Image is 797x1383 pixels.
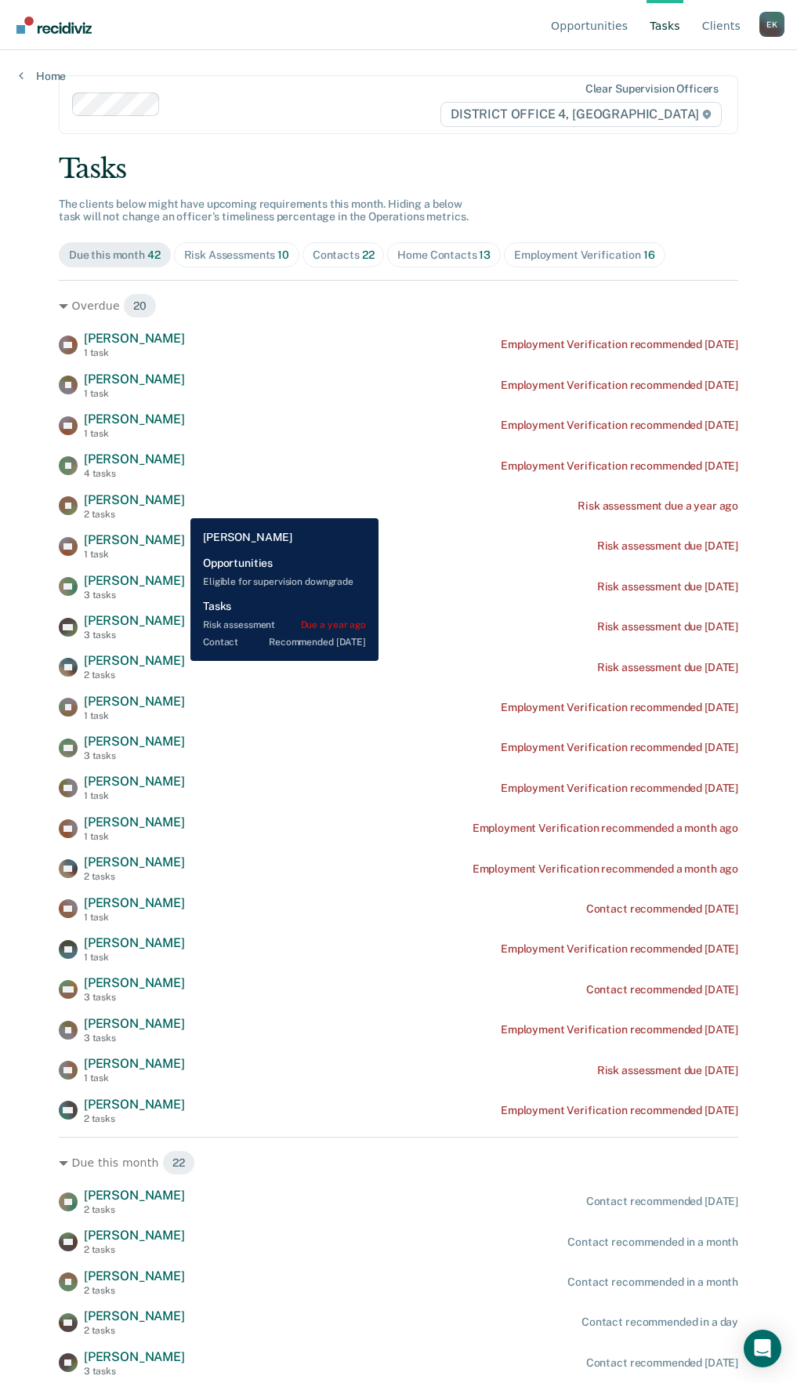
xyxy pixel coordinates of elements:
span: [PERSON_NAME] [84,815,185,829]
span: [PERSON_NAME] [84,694,185,709]
div: Employment Verification recommended [DATE] [501,701,738,714]
div: Employment Verification recommended [DATE] [501,419,738,432]
div: 1 task [84,952,185,963]
div: Employment Verification [514,249,654,262]
span: 13 [479,249,491,261]
div: Contact recommended [DATE] [586,902,738,916]
div: Employment Verification recommended [DATE] [501,338,738,351]
div: 1 task [84,388,185,399]
div: 2 tasks [84,509,185,520]
span: [PERSON_NAME] [84,573,185,588]
div: Employment Verification recommended [DATE] [501,1023,738,1036]
div: 1 task [84,831,185,842]
div: 1 task [84,790,185,801]
span: [PERSON_NAME] [84,653,185,668]
span: [PERSON_NAME] [84,774,185,789]
span: [PERSON_NAME] [84,372,185,387]
div: 2 tasks [84,871,185,882]
div: Risk assessment due a year ago [578,499,738,513]
div: 3 tasks [84,992,185,1003]
div: Contact recommended in a month [567,1236,738,1249]
span: [PERSON_NAME] [84,1188,185,1203]
span: [PERSON_NAME] [84,492,185,507]
div: 3 tasks [84,630,185,641]
span: [PERSON_NAME] [84,734,185,749]
div: Risk assessment due [DATE] [597,580,738,593]
div: 1 task [84,710,185,721]
div: 2 tasks [84,1285,185,1296]
div: Employment Verification recommended [DATE] [501,459,738,473]
div: Clear supervision officers [585,82,719,96]
span: DISTRICT OFFICE 4, [GEOGRAPHIC_DATA] [440,102,722,127]
span: [PERSON_NAME] [84,895,185,910]
div: 3 tasks [84,590,185,601]
span: [PERSON_NAME] [84,1349,185,1364]
div: 2 tasks [84,1325,185,1336]
div: Risk assessment due [DATE] [597,1064,738,1077]
div: E K [759,12,784,37]
span: 16 [643,249,655,261]
span: [PERSON_NAME] [84,452,185,466]
span: [PERSON_NAME] [84,412,185,427]
div: Risk Assessments [184,249,289,262]
span: 22 [362,249,375,261]
div: Contact recommended [DATE] [586,1195,738,1208]
div: 3 tasks [84,1033,185,1044]
span: 10 [277,249,289,261]
div: Contacts [313,249,375,262]
div: Risk assessment due [DATE] [597,661,738,674]
div: 1 task [84,428,185,439]
span: [PERSON_NAME] [84,1309,185,1323]
span: 42 [147,249,161,261]
span: [PERSON_NAME] [84,1269,185,1283]
div: Employment Verification recommended a month ago [473,862,738,876]
div: 2 tasks [84,1204,185,1215]
span: [PERSON_NAME] [84,331,185,346]
div: 1 task [84,1073,185,1084]
div: 1 task [84,347,185,358]
div: Employment Verification recommended [DATE] [501,1104,738,1117]
span: 22 [162,1150,195,1175]
div: Contact recommended in a day [581,1316,738,1329]
span: [PERSON_NAME] [84,935,185,950]
div: 3 tasks [84,750,185,761]
span: [PERSON_NAME] [84,532,185,547]
div: Contact recommended in a month [567,1276,738,1289]
span: [PERSON_NAME] [84,613,185,628]
div: Overdue 20 [59,293,738,318]
div: 4 tasks [84,468,185,479]
div: Due this month 22 [59,1150,738,1175]
span: [PERSON_NAME] [84,1228,185,1243]
div: Due this month [69,249,161,262]
span: The clients below might have upcoming requirements this month. Hiding a below task will not chang... [59,198,469,223]
img: Recidiviz [16,16,92,34]
div: Home Contacts [397,249,491,262]
div: Employment Verification recommended [DATE] [501,741,738,754]
div: Contact recommended [DATE] [586,983,738,996]
div: Employment Verification recommended a month ago [473,822,738,835]
div: 2 tasks [84,1244,185,1255]
div: Employment Verification recommended [DATE] [501,942,738,956]
div: Contact recommended [DATE] [586,1356,738,1370]
span: [PERSON_NAME] [84,855,185,869]
div: 3 tasks [84,1366,185,1377]
div: 2 tasks [84,670,185,681]
a: Home [19,69,66,83]
span: [PERSON_NAME] [84,1097,185,1112]
div: Open Intercom Messenger [744,1330,781,1367]
div: Tasks [59,153,738,185]
div: 1 task [84,549,185,560]
div: 2 tasks [84,1113,185,1124]
div: 1 task [84,912,185,923]
span: [PERSON_NAME] [84,975,185,990]
div: Risk assessment due [DATE] [597,620,738,633]
div: Employment Verification recommended [DATE] [501,379,738,392]
button: Profile dropdown button [759,12,784,37]
span: [PERSON_NAME] [84,1016,185,1031]
div: Employment Verification recommended [DATE] [501,782,738,795]
div: Risk assessment due [DATE] [597,539,738,553]
span: 20 [123,293,157,318]
span: [PERSON_NAME] [84,1056,185,1071]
